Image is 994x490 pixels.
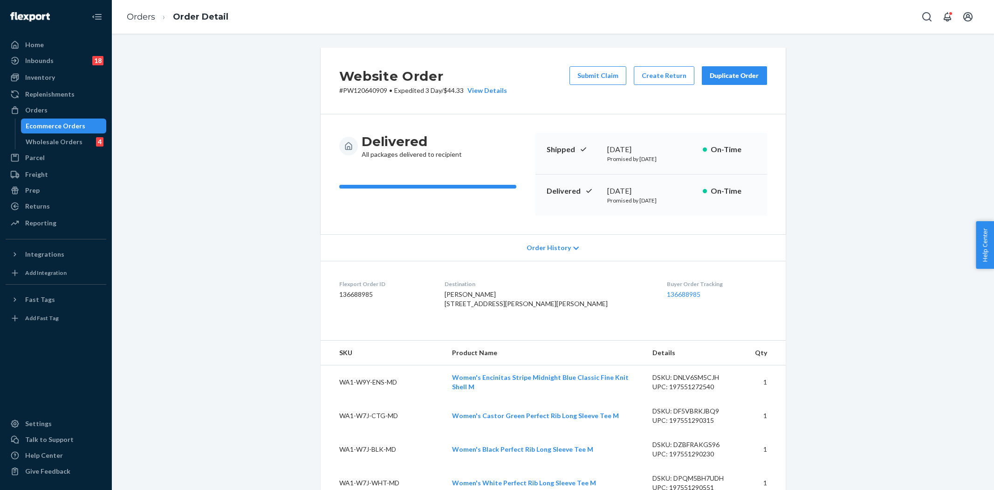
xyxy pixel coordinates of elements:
button: Talk to Support [6,432,106,447]
a: Women's Encinitas Stripe Midnight Blue Classic Fine Knit Shell M [452,373,629,391]
a: Women's Castor Green Perfect Rib Long Sleeve Tee M [452,412,619,420]
button: Fast Tags [6,292,106,307]
span: • [389,86,392,94]
div: [DATE] [607,144,695,155]
button: Open Search Box [918,7,936,26]
a: Wholesale Orders4 [21,134,107,149]
a: Prep [6,183,106,198]
a: Home [6,37,106,52]
td: WA1-W9Y-ENS-MD [321,365,445,399]
a: Inbounds18 [6,53,106,68]
a: Orders [6,103,106,118]
h3: Delivered [362,133,462,150]
a: Parcel [6,150,106,165]
img: Flexport logo [10,12,50,21]
div: DSKU: DNLV6SM5CJH [652,373,740,382]
th: Qty [747,341,785,365]
div: UPC: 197551290230 [652,449,740,459]
th: Product Name [445,341,645,365]
div: DSKU: DZBFRAKGS96 [652,440,740,449]
iframe: Opens a widget where you can chat to one of our agents [935,462,985,485]
a: Women's White Perfect Rib Long Sleeve Tee M [452,479,596,487]
h2: Website Order [339,66,507,86]
div: Inbounds [25,56,54,65]
p: On-Time [711,144,756,155]
a: Orders [127,12,155,22]
td: WA1-W7J-CTG-MD [321,399,445,433]
button: Create Return [634,66,694,85]
a: Ecommerce Orders [21,119,107,133]
div: 4 [96,137,103,147]
div: Add Integration [25,269,67,277]
button: Submit Claim [569,66,626,85]
dt: Flexport Order ID [339,280,430,288]
div: Orders [25,105,48,115]
dt: Destination [445,280,652,288]
div: Settings [25,419,52,428]
a: Replenishments [6,87,106,102]
div: Freight [25,170,48,179]
span: Expedited 3 Day [394,86,441,94]
button: Duplicate Order [702,66,767,85]
a: Order Detail [173,12,228,22]
div: Give Feedback [25,467,70,476]
p: Shipped [547,144,600,155]
div: Reporting [25,218,56,228]
button: Open notifications [938,7,957,26]
a: Inventory [6,70,106,85]
span: Order History [527,243,571,252]
div: 18 [92,56,103,65]
th: SKU [321,341,445,365]
button: Help Center [976,221,994,269]
div: Parcel [25,153,45,162]
div: Returns [25,202,50,211]
button: Open account menu [959,7,977,26]
a: Settings [6,416,106,431]
div: DSKU: DPQM5BH7UDH [652,474,740,483]
a: Add Integration [6,266,106,280]
a: Women's Black Perfect Rib Long Sleeve Tee M [452,445,593,453]
th: Details [645,341,747,365]
a: 136688985 [667,290,700,298]
td: 1 [747,365,785,399]
div: All packages delivered to recipient [362,133,462,159]
button: View Details [464,86,507,95]
a: Freight [6,167,106,182]
a: Add Fast Tag [6,311,106,326]
div: Wholesale Orders [26,137,82,147]
dd: 136688985 [339,290,430,299]
div: Talk to Support [25,435,74,444]
p: On-Time [711,186,756,196]
button: Close Navigation [88,7,106,26]
p: Promised by [DATE] [607,196,695,204]
button: Give Feedback [6,464,106,479]
a: Reporting [6,216,106,231]
div: [DATE] [607,186,695,196]
a: Returns [6,199,106,214]
div: UPC: 197551290315 [652,416,740,425]
p: Promised by [DATE] [607,155,695,163]
p: # PW120640909 / $44.33 [339,86,507,95]
button: Integrations [6,247,106,262]
div: Replenishments [25,90,75,99]
div: Prep [25,186,40,195]
a: Help Center [6,448,106,463]
div: Help Center [25,451,63,460]
p: Delivered [547,186,600,196]
div: Ecommerce Orders [26,121,85,131]
td: 1 [747,399,785,433]
div: Fast Tags [25,295,55,304]
div: Home [25,40,44,49]
div: Duplicate Order [710,71,759,80]
dt: Buyer Order Tracking [667,280,767,288]
div: Add Fast Tag [25,314,59,322]
td: 1 [747,433,785,466]
td: WA1-W7J-BLK-MD [321,433,445,466]
div: DSKU: DF5VBRKJBQ9 [652,406,740,416]
span: [PERSON_NAME] [STREET_ADDRESS][PERSON_NAME][PERSON_NAME] [445,290,608,308]
div: Inventory [25,73,55,82]
div: Integrations [25,250,64,259]
div: UPC: 197551272540 [652,382,740,392]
